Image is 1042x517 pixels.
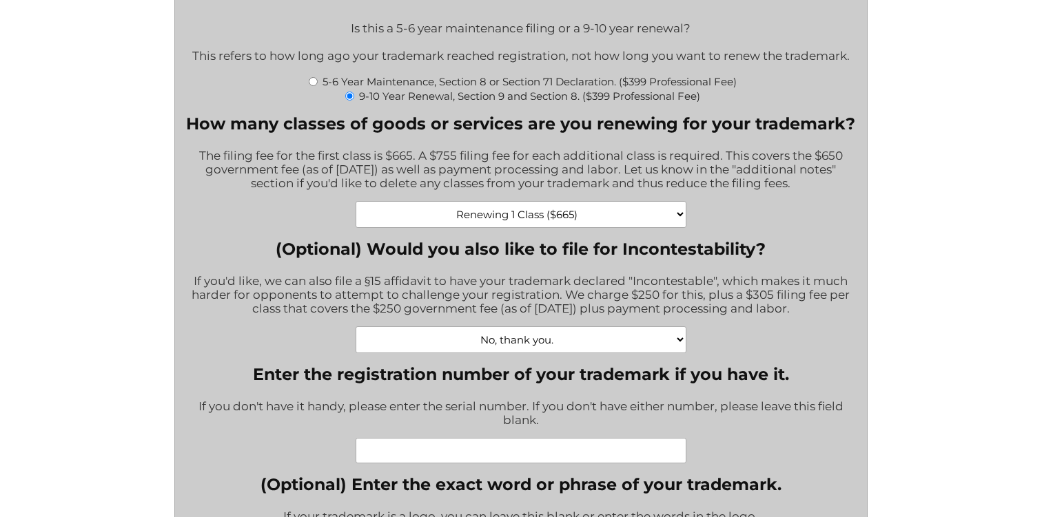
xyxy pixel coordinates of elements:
div: The filing fee for the first class is $665. A $755 filing fee for each additional class is requir... [185,140,857,201]
div: If you don't have it handy, please enter the serial number. If you don't have either number, plea... [185,390,857,438]
label: How many classes of goods or services are you renewing for your trademark? [185,114,857,134]
label: (Optional) Would you also like to file for Incontestability? [185,239,857,259]
div: Is this a 5-6 year maintenance filing or a 9-10 year renewal? This refers to how long ago your tr... [185,12,857,74]
label: (Optional) Enter the exact word or phrase of your trademark. [260,474,781,494]
label: 9-10 Year Renewal, Section 9 and Section 8. ($399 Professional Fee) [359,89,700,103]
div: If you'd like, we can also file a §15 affidavit to have your trademark declared "Incontestable", ... [185,265,857,326]
label: 5-6 Year Maintenance, Section 8 or Section 71 Declaration. ($399 Professional Fee) [323,75,737,88]
label: Enter the registration number of your trademark if you have it. [185,364,857,384]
